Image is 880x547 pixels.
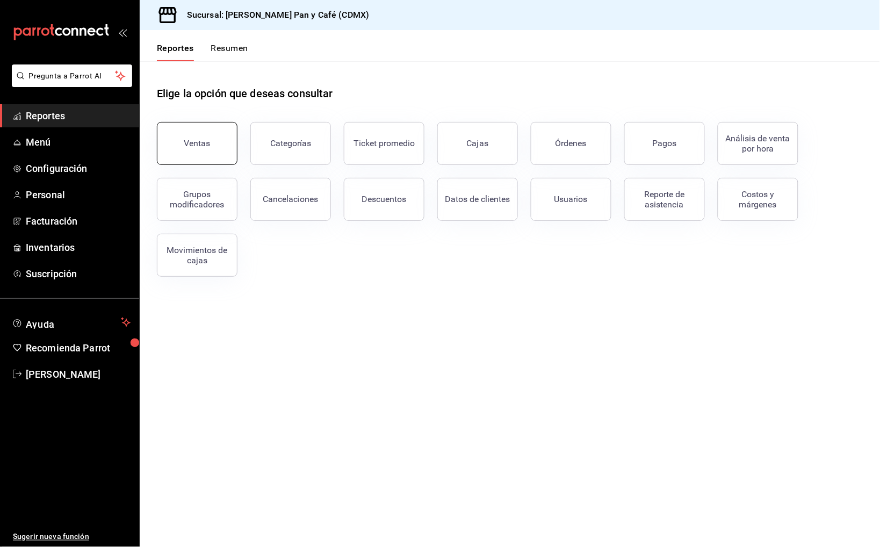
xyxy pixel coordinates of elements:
[467,137,489,150] div: Cajas
[624,178,705,221] button: Reporte de asistencia
[26,267,131,281] span: Suscripción
[178,9,369,21] h3: Sucursal: [PERSON_NAME] Pan y Café (CDMX)
[26,367,131,382] span: [PERSON_NAME]
[157,178,237,221] button: Grupos modificadores
[26,341,131,355] span: Recomienda Parrot
[157,85,333,102] h1: Elige la opción que deseas consultar
[725,189,791,210] div: Costos y márgenes
[556,138,587,148] div: Órdenes
[26,161,131,176] span: Configuración
[250,122,331,165] button: Categorías
[624,122,705,165] button: Pagos
[250,178,331,221] button: Cancelaciones
[8,78,132,89] a: Pregunta a Parrot AI
[437,178,518,221] button: Datos de clientes
[26,135,131,149] span: Menú
[531,122,611,165] button: Órdenes
[12,64,132,87] button: Pregunta a Parrot AI
[531,178,611,221] button: Usuarios
[263,194,319,204] div: Cancelaciones
[29,70,116,82] span: Pregunta a Parrot AI
[26,188,131,202] span: Personal
[344,178,424,221] button: Descuentos
[211,43,248,61] button: Resumen
[725,133,791,154] div: Análisis de venta por hora
[26,240,131,255] span: Inventarios
[157,43,248,61] div: navigation tabs
[445,194,510,204] div: Datos de clientes
[554,194,588,204] div: Usuarios
[26,109,131,123] span: Reportes
[718,178,798,221] button: Costos y márgenes
[362,194,407,204] div: Descuentos
[344,122,424,165] button: Ticket promedio
[270,138,311,148] div: Categorías
[164,189,230,210] div: Grupos modificadores
[26,316,117,329] span: Ayuda
[157,234,237,277] button: Movimientos de cajas
[354,138,415,148] div: Ticket promedio
[26,214,131,228] span: Facturación
[13,531,131,543] span: Sugerir nueva función
[184,138,211,148] div: Ventas
[653,138,677,148] div: Pagos
[157,122,237,165] button: Ventas
[631,189,698,210] div: Reporte de asistencia
[718,122,798,165] button: Análisis de venta por hora
[437,122,518,165] a: Cajas
[157,43,194,61] button: Reportes
[118,28,127,37] button: open_drawer_menu
[164,245,230,265] div: Movimientos de cajas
